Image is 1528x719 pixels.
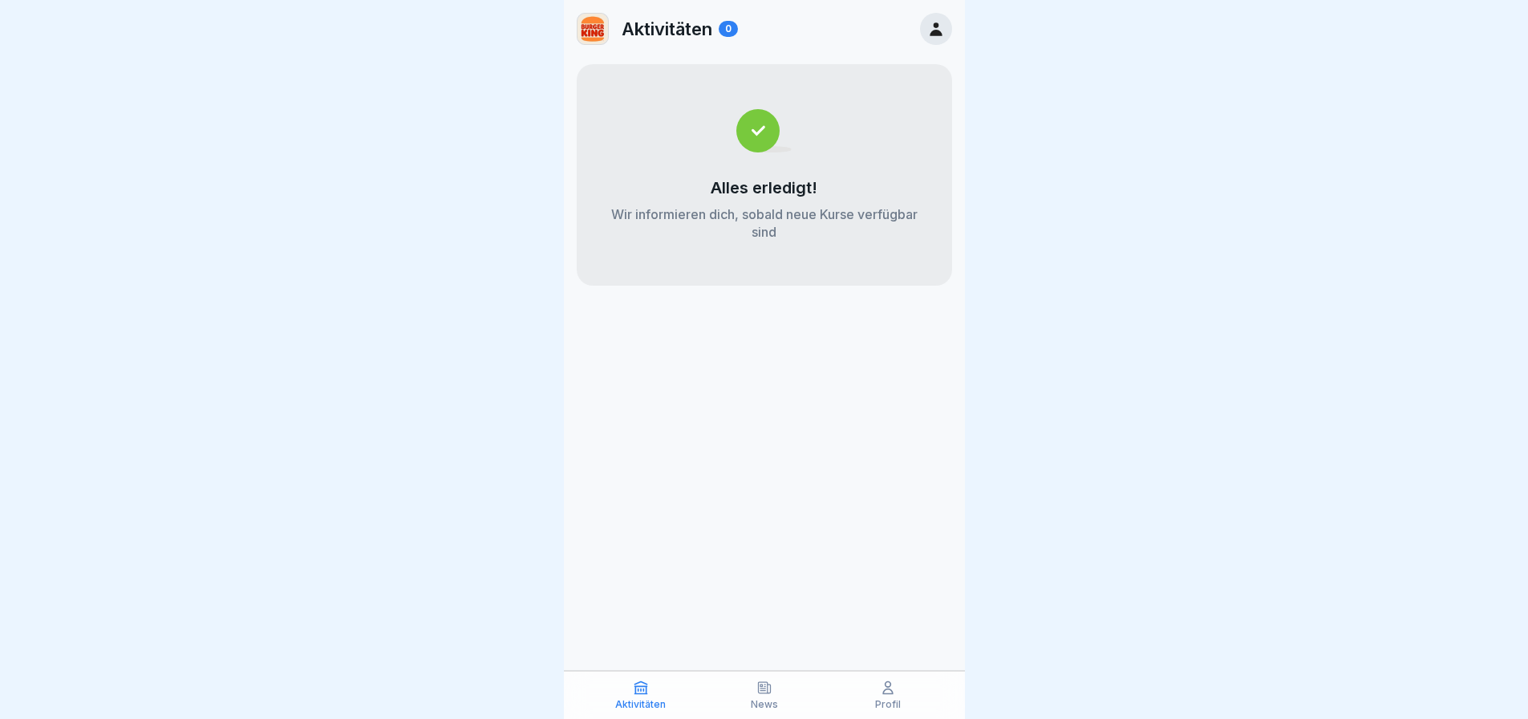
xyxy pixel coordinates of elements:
[615,699,666,710] p: Aktivitäten
[622,18,712,39] p: Aktivitäten
[736,109,792,152] img: completed.svg
[875,699,901,710] p: Profil
[751,699,778,710] p: News
[578,14,608,44] img: w2f18lwxr3adf3talrpwf6id.png
[609,205,920,241] p: Wir informieren dich, sobald neue Kurse verfügbar sind
[719,21,738,37] div: 0
[711,178,817,197] p: Alles erledigt!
